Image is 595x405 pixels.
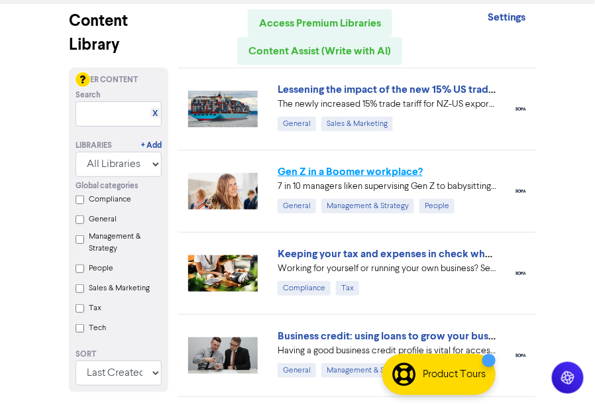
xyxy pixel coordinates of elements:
[89,282,150,294] label: Sales & Marketing
[76,180,162,192] div: Global categories
[321,363,414,378] div: Management & Strategy
[278,117,316,131] div: General
[278,199,316,213] div: General
[76,349,162,361] div: Sort
[76,89,101,101] span: Search
[278,97,496,111] div: The newly increased 15% trade tariff for NZ-US exports could well have a major impact on your mar...
[419,199,455,213] div: People
[516,354,526,357] img: boma
[69,9,168,57] div: Content Library
[89,194,131,205] label: Compliance
[237,37,402,65] a: Content Assist (Write with AI)
[516,190,526,192] img: boma
[278,180,496,194] div: 7 in 10 managers liken supervising Gen Z to babysitting or parenting. But is your people manageme...
[278,262,496,276] div: Working for yourself or running your own business? Setup robust systems for expenses & tax requir...
[89,322,106,334] label: Tech
[321,199,414,213] div: Management & Strategy
[278,344,496,358] div: Having a good business credit profile is vital for accessing routes to funding. We look at six di...
[278,165,423,178] a: Gen Z in a Boomer workplace?
[278,329,512,343] a: Business credit: using loans to grow your business
[278,281,331,296] div: Compliance
[529,341,595,405] iframe: Chat Widget
[89,302,101,314] label: Tax
[76,140,112,152] div: Libraries
[516,272,526,274] img: boma_accounting
[321,117,393,131] div: Sales & Marketing
[153,109,158,119] a: X
[516,107,526,110] img: boma
[248,9,392,37] a: Access Premium Libraries
[89,231,162,255] label: Management & Strategy
[488,11,526,24] strong: Settings
[488,13,526,23] a: Settings
[278,83,520,96] a: Lessening the impact of the new 15% US trade tariff
[141,140,162,152] a: + Add
[336,281,359,296] div: Tax
[76,74,162,86] div: Filter Content
[278,363,316,378] div: General
[89,262,113,274] label: People
[89,213,117,225] label: General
